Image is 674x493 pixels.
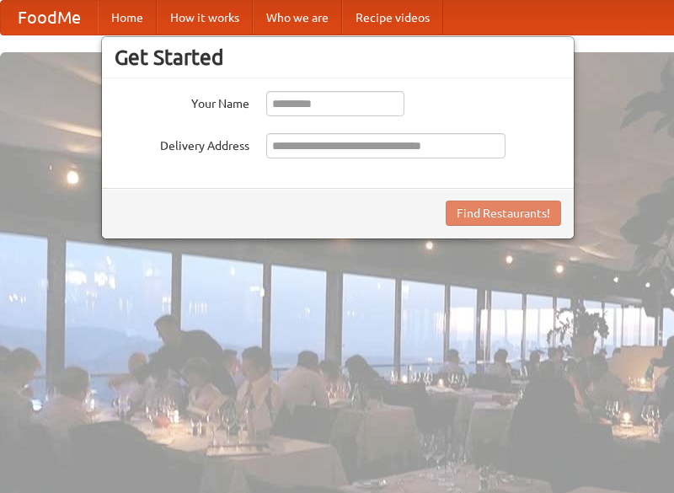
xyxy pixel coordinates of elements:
a: How it works [157,1,253,35]
a: Who we are [253,1,342,35]
label: Delivery Address [115,133,249,154]
a: FoodMe [1,1,98,35]
h3: Get Started [115,45,561,70]
a: Recipe videos [342,1,443,35]
label: Your Name [115,91,249,112]
button: Find Restaurants! [446,201,561,226]
a: Home [98,1,157,35]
